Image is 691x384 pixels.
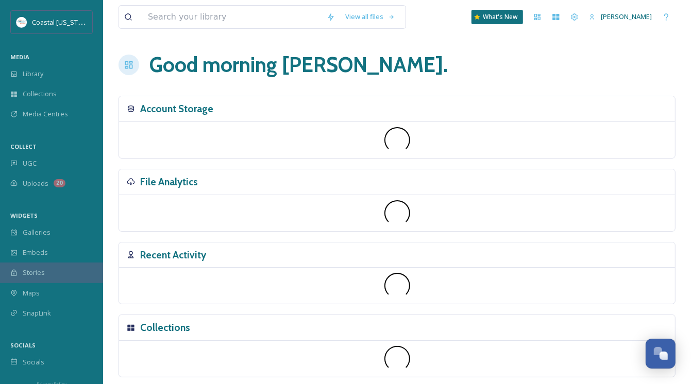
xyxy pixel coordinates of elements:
[10,143,37,150] span: COLLECT
[140,101,213,116] h3: Account Storage
[23,179,48,188] span: Uploads
[23,69,43,79] span: Library
[23,109,68,119] span: Media Centres
[32,17,91,27] span: Coastal [US_STATE]
[10,212,38,219] span: WIDGETS
[140,320,190,335] h3: Collections
[646,339,676,369] button: Open Chat
[23,89,57,99] span: Collections
[340,7,400,27] a: View all files
[471,10,523,24] a: What's New
[584,7,657,27] a: [PERSON_NAME]
[601,12,652,21] span: [PERSON_NAME]
[54,179,65,187] div: 20
[140,248,206,263] h3: Recent Activity
[23,248,48,257] span: Embeds
[143,6,322,28] input: Search your library
[16,17,27,27] img: download%20%281%29.jpeg
[149,49,448,80] h1: Good morning [PERSON_NAME] .
[23,159,37,168] span: UGC
[23,288,40,298] span: Maps
[10,53,29,61] span: MEDIA
[23,357,44,367] span: Socials
[10,341,36,349] span: SOCIALS
[23,228,50,237] span: Galleries
[140,174,198,189] h3: File Analytics
[23,308,51,318] span: SnapLink
[23,268,45,277] span: Stories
